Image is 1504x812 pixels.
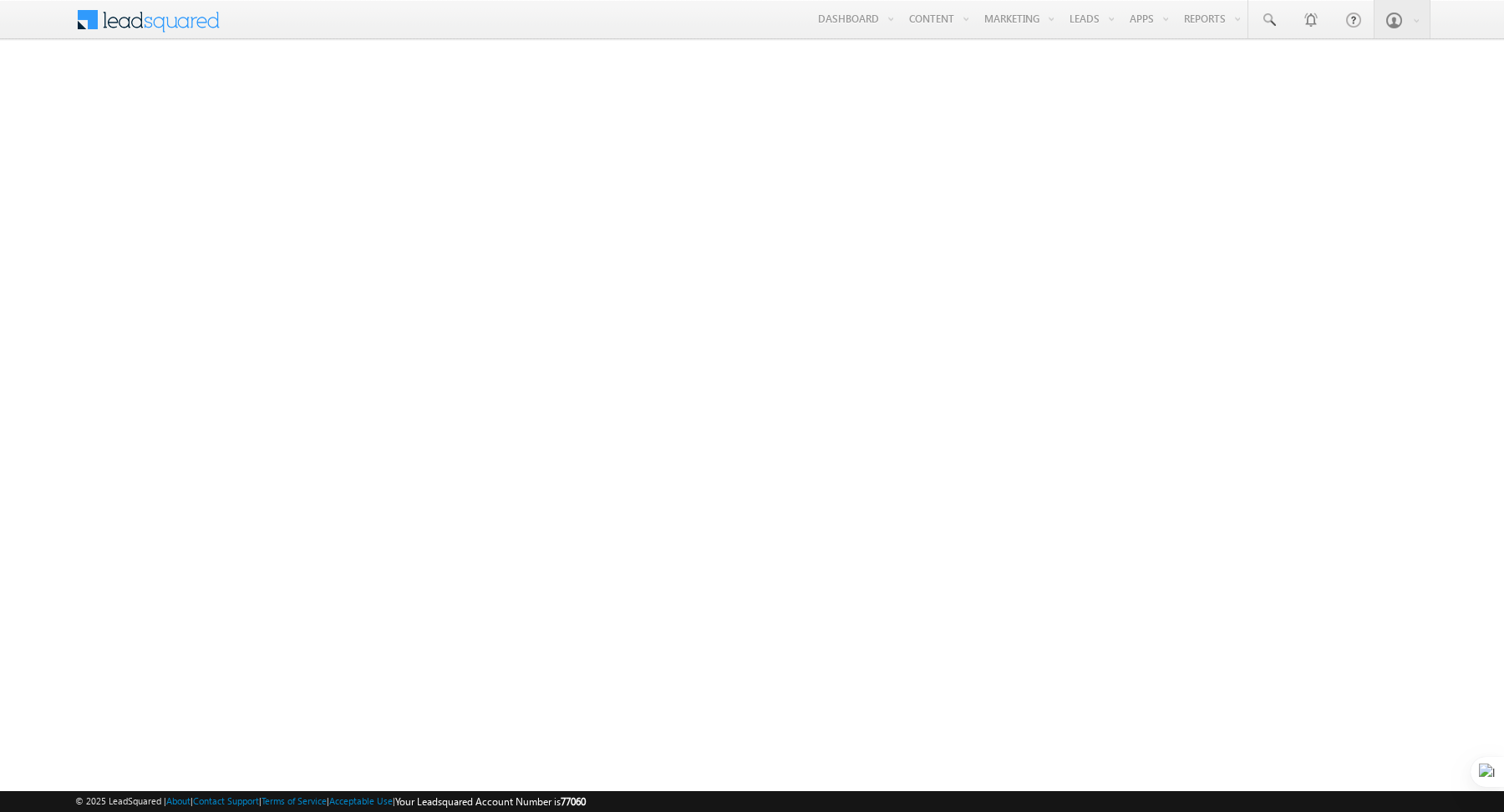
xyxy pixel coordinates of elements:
[166,795,191,806] a: About
[75,794,586,809] span: © 2025 LeadSquared | | | | |
[395,795,586,808] span: Your Leadsquared Account Number is
[262,795,327,806] a: Terms of Service
[561,795,586,808] span: 77060
[329,795,393,806] a: Acceptable Use
[193,795,259,806] a: Contact Support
